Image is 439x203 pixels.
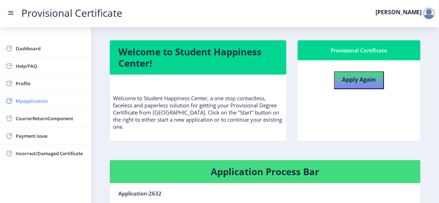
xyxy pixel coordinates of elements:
[16,114,86,123] span: CourierReturnComponent
[376,9,422,15] label: [PERSON_NAME]
[16,97,86,105] span: Myapplication
[342,76,376,83] b: Apply Again
[16,79,86,88] span: Profile
[334,71,384,89] button: Apply Again
[16,149,86,158] span: Incorrect/Damaged Certificate
[16,132,86,140] span: Payment issue
[118,46,278,69] h4: Welcome to Student Happiness Center!
[118,189,162,198] span: Application:2632
[16,44,86,53] span: Dashboard
[306,46,412,55] div: Provisional Certificate
[14,9,129,17] a: Provisional Certificate
[113,80,283,130] p: Welcome to Student Happiness Center, a one stop contactless, faceless and paperless solution for ...
[16,62,86,70] span: Help/FAQ
[118,166,412,177] h4: Application Process Bar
